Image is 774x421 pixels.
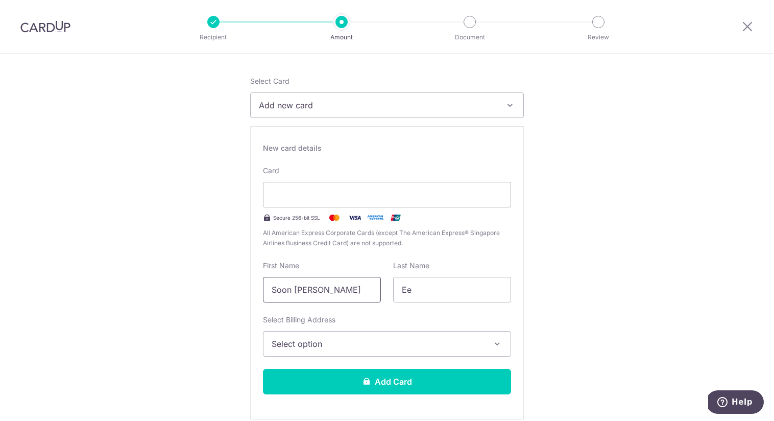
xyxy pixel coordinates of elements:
p: Document [432,32,507,42]
iframe: Opens a widget where you can find more information [708,390,764,416]
input: Cardholder Last Name [393,277,511,302]
img: Mastercard [324,212,345,224]
span: Select option [272,338,484,350]
label: Card [263,166,279,176]
button: Select option [263,331,511,357]
button: Add Card [263,369,511,394]
img: Visa [345,212,365,224]
img: .alt.amex [365,212,385,224]
input: Cardholder First Name [263,277,381,302]
p: Amount [304,32,379,42]
img: .alt.unionpay [385,212,406,224]
label: Select Billing Address [263,315,335,325]
label: First Name [263,261,299,271]
span: Secure 256-bit SSL [273,214,320,222]
iframe: To enrich screen reader interactions, please activate Accessibility in Grammarly extension settings [272,189,502,201]
label: Last Name [393,261,429,271]
span: Add new card [259,99,497,111]
div: New card details [263,143,511,153]
p: Review [561,32,636,42]
span: All American Express Corporate Cards (except The American Express® Singapore Airlines Business Cr... [263,228,511,248]
button: Add new card [250,92,524,118]
img: CardUp [20,20,70,33]
p: Recipient [176,32,251,42]
span: translation missing: en.payables.payment_networks.credit_card.summary.labels.select_card [250,77,289,85]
